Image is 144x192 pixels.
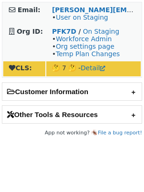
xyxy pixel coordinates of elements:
[56,50,120,58] a: Temp Plan Changes
[83,28,119,35] a: On Staging
[52,14,108,21] span: •
[2,83,142,100] h2: Customer Information
[79,28,81,35] strong: /
[2,106,142,123] h2: Other Tools & Resources
[2,128,142,138] footer: App not working? 🪳
[9,64,32,72] strong: CLS:
[56,43,114,50] a: Org settings page
[18,6,41,14] strong: Email:
[46,61,141,76] td: 🤔 7 🤔 -
[98,130,142,136] a: File a bug report!
[52,35,120,58] span: • • •
[81,64,105,72] a: Detail
[56,14,108,21] a: User on Staging
[17,28,43,35] strong: Org ID:
[52,28,76,35] a: PFK7D
[56,35,112,43] a: Workforce Admin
